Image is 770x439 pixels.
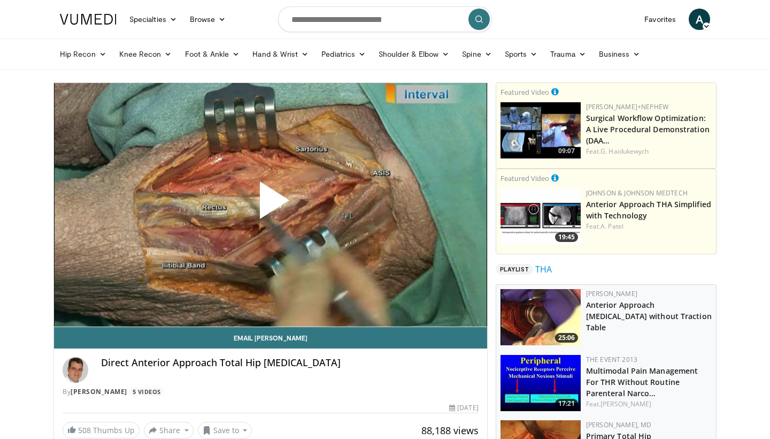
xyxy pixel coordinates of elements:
a: [PERSON_NAME] [71,387,127,396]
div: By [63,387,479,397]
a: Foot & Ankle [179,43,247,65]
a: 09:07 [500,102,581,158]
a: Shoulder & Elbow [372,43,456,65]
div: Feat. [586,399,712,409]
a: Knee Recon [113,43,179,65]
a: Multimodal Pain Management For THR Without Routine Parenteral Narco… [586,366,698,398]
span: 17:21 [555,399,578,408]
a: 17:21 [500,355,581,411]
a: G. Haidukewych [600,147,649,156]
img: bKdxKv0jK92UJBOH4xMDoxOjBrO-I4W8.150x105_q85_crop-smart_upscale.jpg [500,355,581,411]
input: Search topics, interventions [278,6,492,32]
a: THA [535,263,552,276]
img: bcfc90b5-8c69-4b20-afee-af4c0acaf118.150x105_q85_crop-smart_upscale.jpg [500,102,581,158]
video-js: Video Player [54,83,487,327]
button: Play Video [174,152,367,257]
span: Playlist [496,264,533,275]
a: Johnson & Johnson MedTech [586,188,688,198]
a: A [689,9,710,30]
a: Browse [183,9,233,30]
a: Sports [498,43,544,65]
a: Surgical Workflow Optimization: A Live Procedural Demonstration (DAA… [586,113,710,146]
a: [PERSON_NAME]+Nephew [586,102,668,111]
span: 88,188 views [421,424,479,437]
a: Trauma [544,43,592,65]
h4: Direct Anterior Approach Total Hip [MEDICAL_DATA] [101,357,479,369]
div: Feat. [586,147,712,156]
a: 25:06 [500,289,581,345]
a: The Event 2013 [586,355,637,364]
a: 19:45 [500,188,581,245]
a: Favorites [638,9,682,30]
button: Save to [198,422,252,439]
span: 19:45 [555,232,578,242]
a: Hip Recon [53,43,113,65]
a: Business [592,43,647,65]
span: 09:07 [555,146,578,156]
div: [DATE] [449,403,478,413]
a: [PERSON_NAME] [600,399,651,408]
button: Share [144,422,194,439]
a: Specialties [123,9,183,30]
a: Anterior Approach THA Simplified with Technology [586,199,711,221]
a: A. Patel [600,222,623,231]
small: Featured Video [500,87,549,97]
img: VuMedi Logo [60,14,117,25]
a: Hand & Wrist [246,43,315,65]
a: 508 Thumbs Up [63,422,140,438]
a: [PERSON_NAME] [586,289,637,298]
span: 508 [78,425,91,435]
img: 9upAlZOa1Rr5wgaX4xMDoxOmdtO40mAx.150x105_q85_crop-smart_upscale.jpg [500,289,581,345]
img: Avatar [63,357,88,383]
div: Feat. [586,222,712,231]
a: 5 Videos [129,387,164,396]
small: Featured Video [500,173,549,183]
span: 25:06 [555,333,578,343]
a: Anterior Approach [MEDICAL_DATA] without Traction Table [586,300,712,332]
img: 06bb1c17-1231-4454-8f12-6191b0b3b81a.150x105_q85_crop-smart_upscale.jpg [500,188,581,245]
a: Pediatrics [315,43,372,65]
a: Email [PERSON_NAME] [54,327,487,349]
a: [PERSON_NAME], MD [586,420,652,429]
a: Spine [456,43,498,65]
